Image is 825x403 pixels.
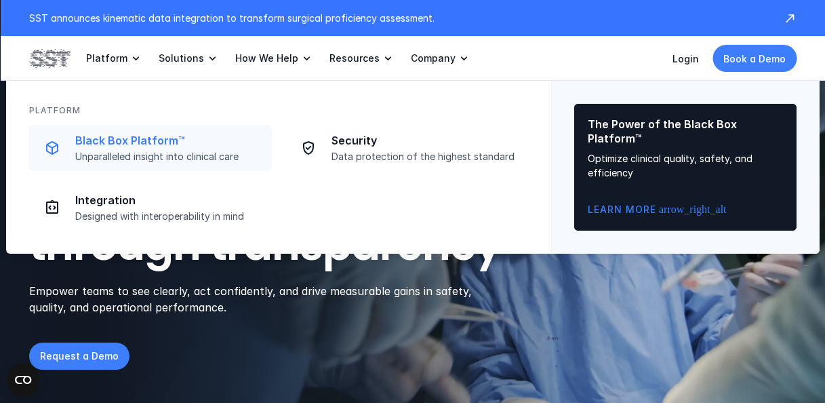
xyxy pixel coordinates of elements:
a: Integration iconIntegrationDesigned with interoperability in mind [29,185,272,231]
p: Solutions [159,52,204,64]
p: Company [411,52,456,64]
a: checkmark iconSecurityData protection of the highest standard [285,125,528,171]
p: Platform [86,52,127,64]
p: Black Box Platform™ [75,134,264,148]
p: Designed with interoperability in mind [75,210,264,223]
p: Security [331,134,520,148]
h1: The black box technology to transform care through transparency [29,78,566,269]
img: checkmark icon [300,140,317,156]
button: Open CMP widget [7,364,39,396]
p: Learn More [588,202,656,217]
p: Unparalleled insight into clinical care [75,151,264,163]
p: Empower teams to see clearly, act confidently, and drive measurable gains in safety, quality, and... [29,283,489,315]
p: Resources [329,52,380,64]
a: The Power of the Black Box Platform™Optimize clinical quality, safety, and efficiencyLearn Morear... [574,104,797,231]
a: Request a Demo [29,343,129,370]
p: Data protection of the highest standard [331,151,520,163]
img: Box icon [44,140,60,156]
span: arrow_right_alt [659,204,670,215]
p: Request a Demo [40,349,119,363]
a: Platform [86,36,142,81]
a: Box iconBlack Box Platform™Unparalleled insight into clinical care [29,125,272,171]
p: How We Help [235,52,298,64]
p: PLATFORM [29,104,81,117]
p: Book a Demo [723,52,786,66]
p: Integration [75,193,264,208]
a: Book a Demo [712,45,797,72]
img: Integration icon [44,199,60,216]
img: SST logo [29,47,70,70]
p: SST announces kinematic data integration to transform surgical proficiency assessment. [29,11,769,25]
p: Optimize clinical quality, safety, and efficiency [588,151,783,180]
a: Login [672,53,699,64]
p: The Power of the Black Box Platform™ [588,117,783,146]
